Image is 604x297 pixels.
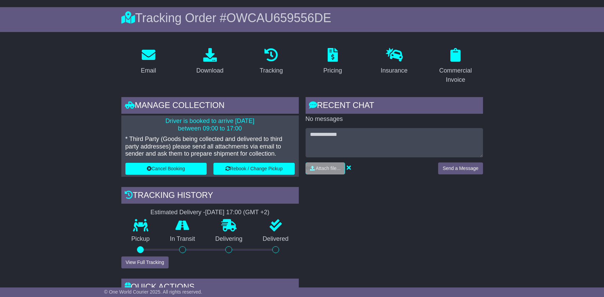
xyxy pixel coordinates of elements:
[438,162,483,174] button: Send a Message
[205,209,270,216] div: [DATE] 17:00 (GMT +2)
[136,46,160,78] a: Email
[104,289,202,295] span: © One World Courier 2025. All rights reserved.
[433,66,479,84] div: Commercial Invoice
[205,235,253,243] p: Delivering
[141,66,156,75] div: Email
[255,46,287,78] a: Tracking
[306,115,483,123] p: No messages
[428,46,483,87] a: Commercial Invoice
[226,11,331,25] span: OWCAU659556DE
[319,46,346,78] a: Pricing
[306,97,483,115] div: RECENT CHAT
[213,163,295,175] button: Rebook / Change Pickup
[121,11,483,25] div: Tracking Order #
[121,187,299,205] div: Tracking history
[125,136,295,158] p: * Third Party (Goods being collected and delivered to third party addresses) please send all atta...
[196,66,223,75] div: Download
[121,209,299,216] div: Estimated Delivery -
[253,235,299,243] p: Delivered
[381,66,408,75] div: Insurance
[160,235,205,243] p: In Transit
[376,46,412,78] a: Insurance
[125,118,295,132] p: Driver is booked to arrive [DATE] between 09:00 to 17:00
[121,235,160,243] p: Pickup
[260,66,283,75] div: Tracking
[192,46,228,78] a: Download
[125,163,207,175] button: Cancel Booking
[121,279,299,297] div: Quick Actions
[323,66,342,75] div: Pricing
[121,256,169,268] button: View Full Tracking
[121,97,299,115] div: Manage collection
